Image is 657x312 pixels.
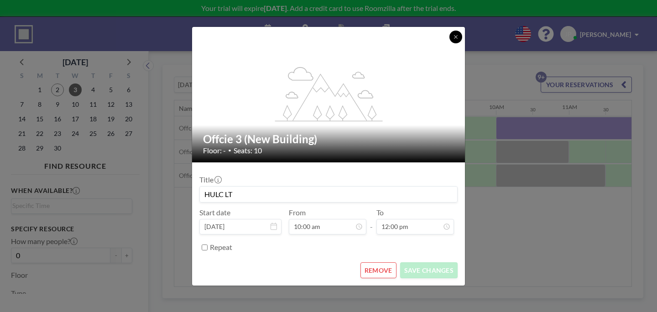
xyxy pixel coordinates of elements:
span: Seats: 10 [234,146,262,155]
g: flex-grow: 1.2; [275,66,383,121]
label: Repeat [210,243,232,252]
button: SAVE CHANGES [400,262,458,278]
label: Title [199,175,221,184]
button: REMOVE [360,262,396,278]
span: - [370,211,373,231]
span: Floor: - [203,146,226,155]
h2: Offcie 3 (New Building) [203,132,455,146]
label: Start date [199,208,230,217]
span: • [228,147,231,154]
label: From [289,208,306,217]
label: To [376,208,384,217]
input: (No title) [200,187,457,202]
